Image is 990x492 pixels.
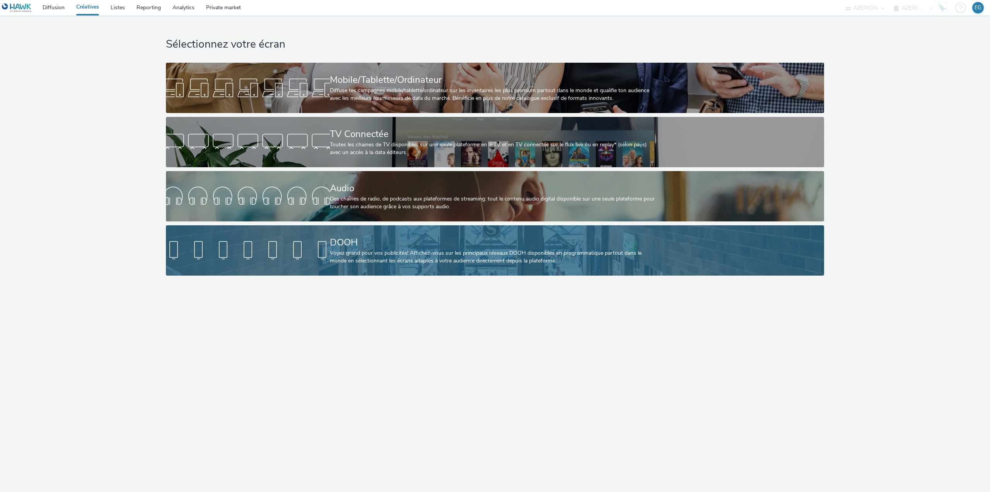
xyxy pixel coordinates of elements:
[166,225,824,276] a: DOOHVoyez grand pour vos publicités! Affichez-vous sur les principaux réseaux DOOH disponibles en...
[330,127,657,141] div: TV Connectée
[166,171,824,221] a: AudioDes chaînes de radio, de podcasts aux plateformes de streaming: tout le contenu audio digita...
[937,2,948,14] img: Hawk Academy
[937,2,951,14] a: Hawk Academy
[330,182,657,195] div: Audio
[330,141,657,157] div: Toutes les chaines de TV disponibles sur une seule plateforme en IPTV et en TV connectée sur le f...
[330,73,657,87] div: Mobile/Tablette/Ordinateur
[166,117,824,167] a: TV ConnectéeToutes les chaines de TV disponibles sur une seule plateforme en IPTV et en TV connec...
[330,195,657,211] div: Des chaînes de radio, de podcasts aux plateformes de streaming: tout le contenu audio digital dis...
[166,63,824,113] a: Mobile/Tablette/OrdinateurDiffuse tes campagnes mobile/tablette/ordinateur sur les inventaires le...
[2,3,32,13] img: undefined Logo
[166,37,824,52] h1: Sélectionnez votre écran
[975,2,981,14] div: EG
[330,249,657,265] div: Voyez grand pour vos publicités! Affichez-vous sur les principaux réseaux DOOH disponibles en pro...
[330,87,657,103] div: Diffuse tes campagnes mobile/tablette/ordinateur sur les inventaires les plus premium partout dan...
[330,236,657,249] div: DOOH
